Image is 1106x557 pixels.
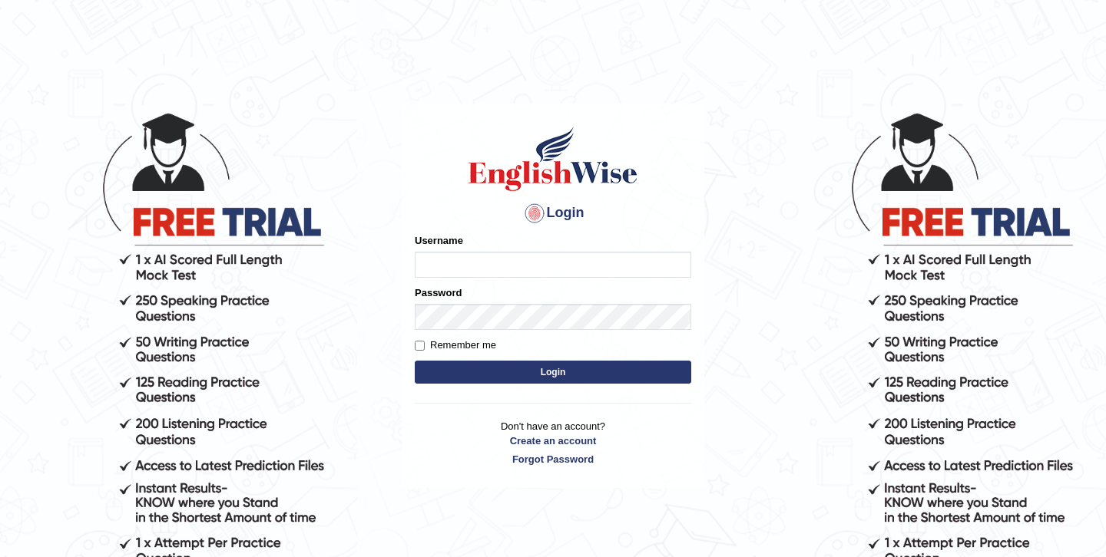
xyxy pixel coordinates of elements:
input: Remember me [415,341,425,351]
p: Don't have an account? [415,419,691,466]
label: Username [415,233,463,248]
button: Login [415,361,691,384]
img: Logo of English Wise sign in for intelligent practice with AI [465,124,641,193]
label: Remember me [415,338,496,353]
a: Create an account [415,433,691,448]
a: Forgot Password [415,452,691,466]
label: Password [415,285,462,300]
h4: Login [415,201,691,226]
